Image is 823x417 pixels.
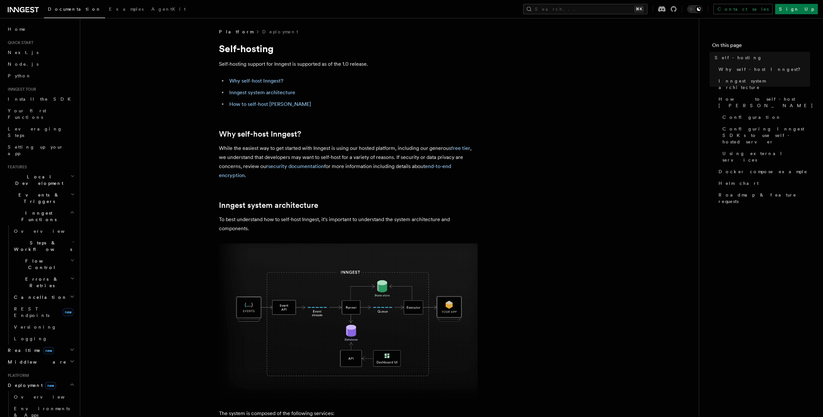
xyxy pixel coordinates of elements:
[229,78,283,84] a: Why self-host Inngest?
[5,123,76,141] a: Leveraging Steps
[722,126,810,145] span: Configuring Inngest SDKs to use self-hosted server
[262,28,298,35] a: Deployment
[105,2,147,17] a: Examples
[11,291,76,303] button: Cancellation
[634,6,644,12] kbd: ⌘K
[716,189,810,207] a: Roadmap & feature requests
[11,303,76,321] a: REST Endpointsnew
[8,126,62,138] span: Leveraging Steps
[5,93,76,105] a: Install the SDK
[14,394,81,400] span: Overview
[720,123,810,148] a: Configuring Inngest SDKs to use self-hosted server
[719,96,813,109] span: How to self-host [PERSON_NAME]
[719,66,805,73] span: Why self-host Inngest?
[219,215,478,233] p: To best understand how to self-host Inngest, it's important to understand the system architecture...
[5,47,76,58] a: Next.js
[219,28,253,35] span: Platform
[5,225,76,344] div: Inngest Functions
[11,240,72,253] span: Steps & Workflows
[715,54,762,61] span: Self-hosting
[8,96,75,102] span: Install the SDK
[48,6,101,12] span: Documentation
[14,324,57,330] span: Versioning
[109,6,144,12] span: Examples
[5,164,27,170] span: Features
[8,144,63,156] span: Setting up your app
[8,50,38,55] span: Next.js
[5,344,76,356] button: Realtimenew
[5,382,56,389] span: Deployment
[229,89,295,96] a: Inngest system architecture
[451,145,470,151] a: free tier
[720,111,810,123] a: Configuration
[151,6,186,12] span: AgentKit
[219,60,478,69] p: Self-hosting support for Inngest is supported as of the 1.0 release.
[11,225,76,237] a: Overview
[523,4,647,14] button: Search...⌘K
[712,52,810,63] a: Self-hosting
[5,171,76,189] button: Local Development
[11,391,76,403] a: Overview
[45,382,56,389] span: new
[5,373,29,378] span: Platform
[147,2,190,17] a: AgentKit
[5,189,76,207] button: Events & Triggers
[43,347,54,354] span: new
[219,144,478,180] p: While the easiest way to get started with Inngest is using our hosted platform, including our gen...
[5,174,70,186] span: Local Development
[719,180,759,186] span: Helm chart
[5,347,54,354] span: Realtime
[44,2,105,18] a: Documentation
[722,150,810,163] span: Using external services
[716,63,810,75] a: Why self-host Inngest?
[716,177,810,189] a: Helm chart
[11,237,76,255] button: Steps & Workflows
[219,43,478,54] h1: Self-hosting
[5,23,76,35] a: Home
[716,75,810,93] a: Inngest system architecture
[11,333,76,344] a: Logging
[5,87,36,92] span: Inngest tour
[722,114,781,120] span: Configuration
[5,105,76,123] a: Your first Functions
[14,306,49,318] span: REST Endpoints
[11,255,76,273] button: Flow Control
[5,379,76,391] button: Deploymentnew
[5,207,76,225] button: Inngest Functions
[219,243,478,399] img: Inngest system architecture diagram
[713,4,773,14] a: Contact sales
[11,321,76,333] a: Versioning
[219,130,301,139] a: Why self-host Inngest?
[716,93,810,111] a: How to self-host [PERSON_NAME]
[8,62,38,67] span: Node.js
[11,276,70,289] span: Errors & Retries
[5,58,76,70] a: Node.js
[5,40,33,45] span: Quick start
[719,168,807,175] span: Docker compose example
[5,70,76,82] a: Python
[63,308,73,316] span: new
[716,166,810,177] a: Docker compose example
[8,108,46,120] span: Your first Functions
[11,258,70,271] span: Flow Control
[712,41,810,52] h4: On this page
[229,101,311,107] a: How to self-host [PERSON_NAME]
[720,148,810,166] a: Using external services
[14,229,81,234] span: Overview
[5,192,70,205] span: Events & Triggers
[14,336,48,341] span: Logging
[5,359,67,365] span: Middleware
[5,210,70,223] span: Inngest Functions
[8,26,26,32] span: Home
[5,356,76,368] button: Middleware
[11,294,67,300] span: Cancellation
[719,78,810,91] span: Inngest system architecture
[5,141,76,159] a: Setting up your app
[219,201,318,210] a: Inngest system architecture
[268,163,324,169] a: security documentation
[8,73,31,78] span: Python
[11,273,76,291] button: Errors & Retries
[775,4,818,14] a: Sign Up
[687,5,703,13] button: Toggle dark mode
[719,192,810,205] span: Roadmap & feature requests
